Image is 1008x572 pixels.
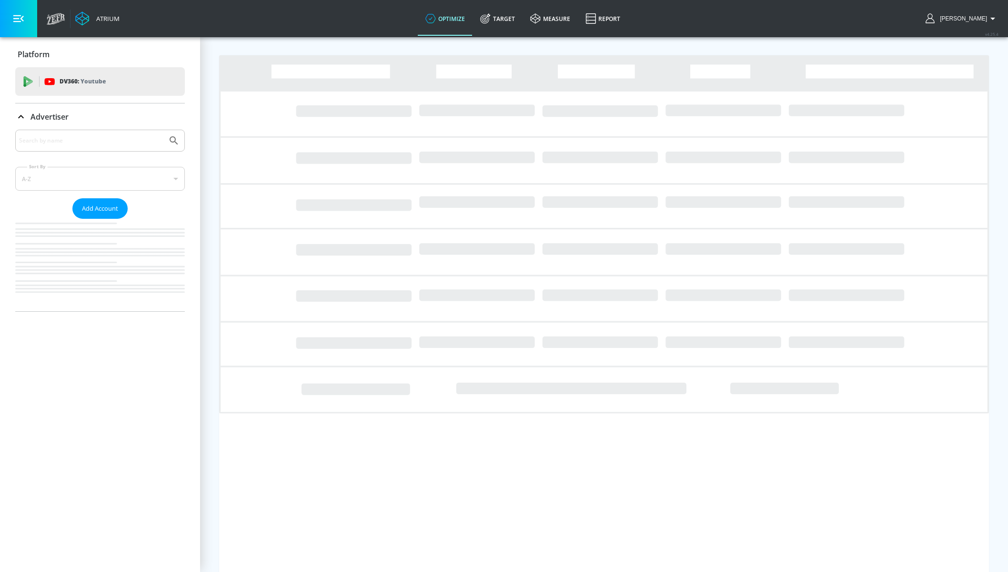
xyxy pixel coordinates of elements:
div: Advertiser [15,130,185,311]
a: optimize [418,1,473,36]
span: v 4.25.4 [985,31,998,37]
label: Sort By [27,163,48,170]
p: DV360: [60,76,106,87]
div: DV360: Youtube [15,67,185,96]
a: Report [578,1,628,36]
button: Add Account [72,198,128,219]
span: Add Account [82,203,118,214]
a: Target [473,1,523,36]
p: Advertiser [30,112,69,122]
div: Advertiser [15,103,185,130]
button: [PERSON_NAME] [926,13,998,24]
a: Atrium [75,11,120,26]
a: measure [523,1,578,36]
div: Atrium [92,14,120,23]
div: Platform [15,41,185,68]
p: Platform [18,49,50,60]
p: Youtube [81,76,106,86]
input: Search by name [19,134,163,147]
span: login as: jake.nilson@zefr.com [936,15,987,22]
nav: list of Advertiser [15,219,185,311]
div: A-Z [15,167,185,191]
